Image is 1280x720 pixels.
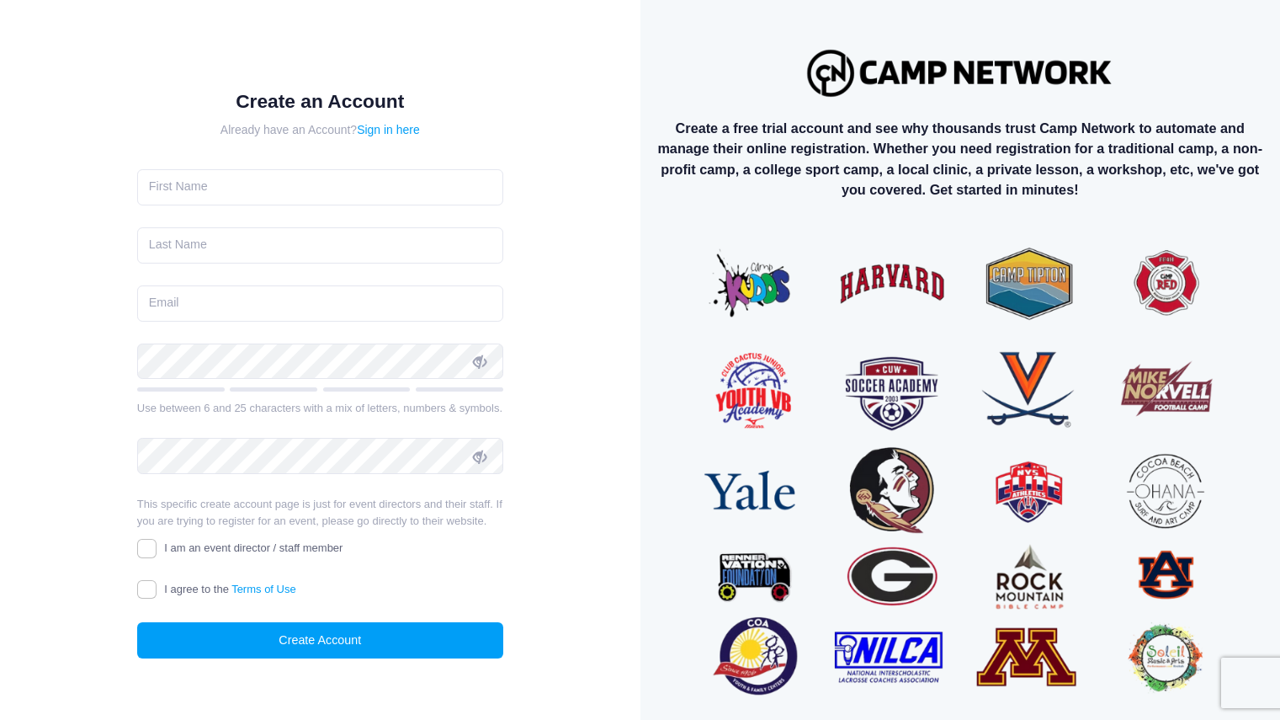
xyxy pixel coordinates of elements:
[357,123,420,136] a: Sign in here
[164,583,295,595] span: I agree to the
[137,121,503,139] div: Already have an Account?
[137,580,157,600] input: I agree to theTerms of Use
[137,622,503,659] button: Create Account
[164,541,343,554] span: I am an event director / staff member
[137,496,503,529] p: This specific create account page is just for event directors and their staff. If you are trying ...
[654,118,1267,200] p: Create a free trial account and see why thousands trust Camp Network to automate and manage their...
[137,90,503,113] h1: Create an Account
[137,400,503,417] div: Use between 6 and 25 characters with a mix of letters, numbers & symbols.
[137,169,503,205] input: First Name
[137,285,503,322] input: Email
[231,583,296,595] a: Terms of Use
[799,41,1121,104] img: Logo
[137,539,157,558] input: I am an event director / staff member
[137,227,503,264] input: Last Name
